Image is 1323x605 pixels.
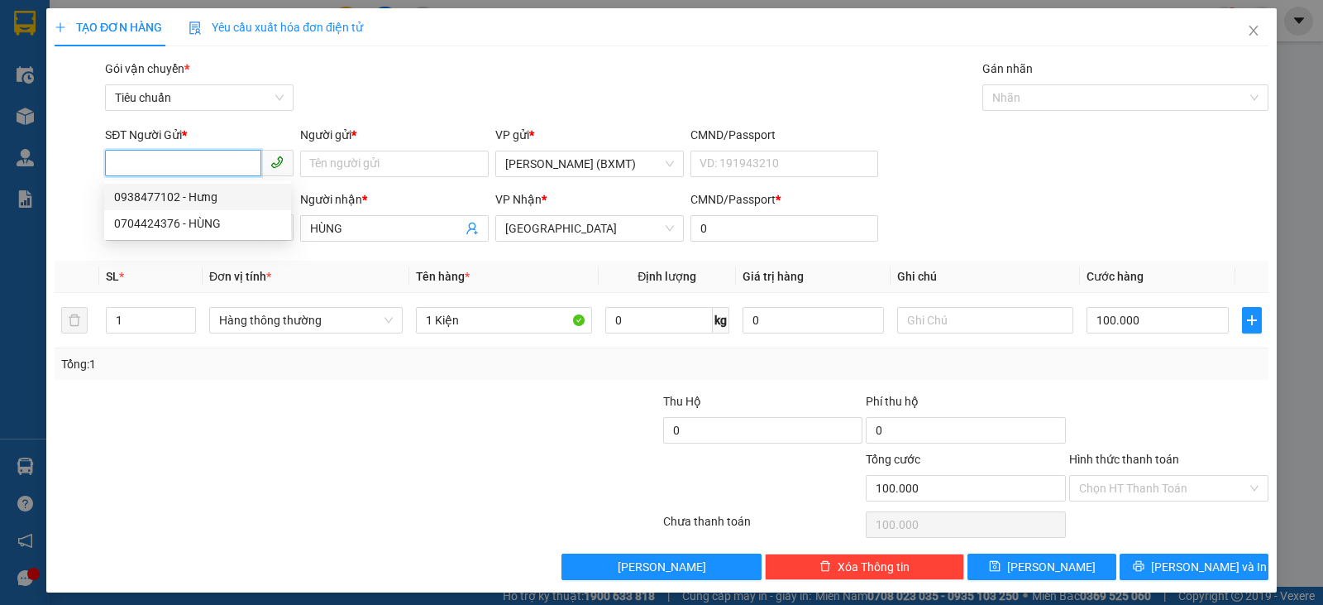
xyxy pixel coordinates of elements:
button: deleteXóa Thông tin [765,554,964,580]
span: phone [270,156,284,169]
span: [PERSON_NAME] [1007,558,1096,576]
span: Tổng cước [866,453,920,466]
div: Người nhận [300,190,489,209]
input: 0 [743,307,884,334]
div: 0704424376 - HÙNG [104,210,291,237]
span: Tên hàng [416,270,470,283]
input: VD: Bàn, Ghế [416,307,592,334]
span: Hồ Chí Minh (BXMT) [505,151,674,176]
span: Yêu cầu xuất hóa đơn điện tử [189,21,363,34]
button: delete [61,307,88,334]
span: [PERSON_NAME] và In [1151,558,1267,576]
span: printer [1133,560,1144,574]
span: Thu Hộ [663,395,701,408]
button: plus [1242,307,1262,334]
span: Tiêu chuẩn [115,85,284,110]
span: delete [819,560,831,574]
span: Giá trị hàng [743,270,804,283]
label: Gán nhãn [982,62,1033,75]
img: icon [189,22,202,35]
label: Hình thức thanh toán [1069,453,1179,466]
div: VP gửi [495,126,684,144]
span: Hàng thông thường [219,308,393,333]
div: Chưa thanh toán [661,512,864,541]
button: [PERSON_NAME] [561,554,761,580]
span: Đơn vị tính [209,270,271,283]
span: Gói vận chuyển [105,62,189,75]
div: 0704424376 - HÙNG [114,214,281,233]
div: CMND/Passport [690,126,879,144]
input: Ghi Chú [897,307,1073,334]
button: printer[PERSON_NAME] và In [1120,554,1268,580]
button: save[PERSON_NAME] [967,554,1116,580]
div: Người gửi [300,126,489,144]
div: Tổng: 1 [61,355,512,373]
span: user-add [466,222,479,235]
div: CMND/Passport [690,190,879,209]
div: SĐT Người Gửi [105,126,294,144]
th: Ghi chú [891,261,1080,293]
span: VP Nhận [495,193,542,206]
span: Tuy Hòa [505,216,674,241]
span: SL [106,270,119,283]
span: save [989,560,1001,574]
span: plus [55,22,66,33]
button: Close [1230,8,1277,55]
span: [PERSON_NAME] [618,558,706,576]
div: 0938477102 - Hưng [114,188,281,206]
span: close [1247,24,1260,37]
span: plus [1243,314,1261,327]
span: Cước hàng [1087,270,1144,283]
span: kg [713,307,729,334]
span: TẠO ĐƠN HÀNG [55,21,162,34]
span: Định lượng [638,270,696,283]
div: Phí thu hộ [866,392,1065,417]
div: 0938477102 - Hưng [104,184,291,210]
span: Xóa Thông tin [838,558,910,576]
